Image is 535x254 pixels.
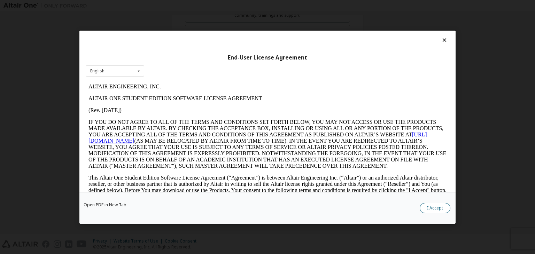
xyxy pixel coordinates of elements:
button: I Accept [420,203,450,213]
div: English [90,69,104,73]
p: ALTAIR ENGINEERING, INC. [3,3,361,9]
div: End-User License Agreement [86,54,449,61]
p: (Rev. [DATE]) [3,26,361,33]
p: This Altair One Student Edition Software License Agreement (“Agreement”) is between Altair Engine... [3,94,361,119]
a: [URL][DOMAIN_NAME] [3,51,341,63]
p: IF YOU DO NOT AGREE TO ALL OF THE TERMS AND CONDITIONS SET FORTH BELOW, YOU MAY NOT ACCESS OR USE... [3,38,361,88]
a: Open PDF in New Tab [84,203,126,207]
p: ALTAIR ONE STUDENT EDITION SOFTWARE LICENSE AGREEMENT [3,15,361,21]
